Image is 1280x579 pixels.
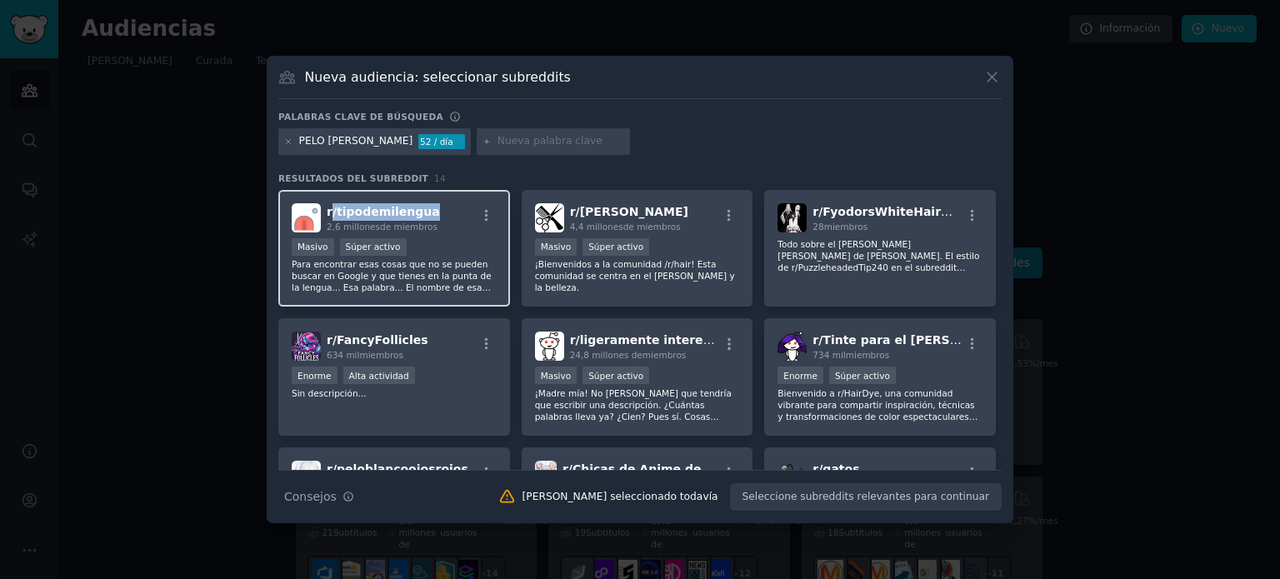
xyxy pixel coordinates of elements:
font: Todo sobre el [PERSON_NAME] [PERSON_NAME] de [PERSON_NAME]. El estilo de r/PuzzleheadedTip240 en ... [777,239,979,296]
font: r/ [562,462,572,476]
font: 28 [812,222,823,232]
font: Bienvenido a r/HairDye, una comunidad vibrante para compartir inspiración, técnicas y transformac... [777,388,980,468]
font: r/ [812,205,822,218]
font: gatos [822,462,859,476]
button: Consejos [278,482,360,512]
font: PELO [PERSON_NAME] [299,135,413,147]
img: FancyFollicles [292,332,321,361]
font: peloblancoojosrojos [337,462,468,476]
font: miembros [359,350,402,360]
input: Nueva palabra clave [497,134,624,149]
img: ligeramente interesante [535,332,564,361]
img: peloblancoojosrojos [292,461,321,490]
font: Tinte para el [PERSON_NAME] [822,333,1018,347]
font: Súper activo [835,371,890,381]
font: Súper activo [588,371,643,381]
font: miembros [846,350,889,360]
font: FyodorsWhiteHairHarem [822,205,984,218]
img: tipodemilengua [292,203,321,232]
font: Chicas de Anime de [PERSON_NAME] [572,462,813,476]
font: ligeramente interesante [580,333,740,347]
font: r/ [812,333,822,347]
font: miembros [642,350,686,360]
font: Palabras clave de búsqueda [278,112,443,122]
font: 734 mil [812,350,845,360]
font: Súper activo [346,242,401,252]
font: r/ [327,333,337,347]
font: tipodemilengua [337,205,440,218]
font: Consejos [284,490,337,503]
font: r/ [812,462,822,476]
font: Súper activo [588,242,643,252]
font: 4,4 millones [570,222,623,232]
img: Chicas de anime de pelo blanco [535,461,557,490]
font: r/ [327,462,337,476]
img: Cabello [535,203,564,232]
font: Nueva audiencia: seleccionar subreddits [305,69,571,85]
font: ¡Bienvenidos a la comunidad /r/hair! Esta comunidad se centra en el [PERSON_NAME] y la belleza. [535,259,735,292]
font: [PERSON_NAME] [580,205,688,218]
font: Enorme [297,371,332,381]
font: ¡Madre mía! No [PERSON_NAME] que tendría que escribir una descripción. ¿Cuántas palabras lleva ya... [535,388,733,457]
font: Masivo [541,242,572,252]
font: Enorme [783,371,817,381]
font: 2,6 millones [327,222,380,232]
font: 634 mil [327,350,359,360]
font: Alta actividad [349,371,409,381]
font: Sin descripción... [292,388,367,398]
img: Harén de pelo blanco de Fyodor [777,203,807,232]
font: r/ [570,205,580,218]
img: Tinte para el cabello [777,332,807,361]
font: r/ [327,205,337,218]
font: FancyFollicles [337,333,428,347]
font: Masivo [297,242,328,252]
font: de miembros [380,222,437,232]
font: 52 / día [420,137,453,147]
font: Masivo [541,371,572,381]
font: r/ [570,333,580,347]
font: Resultados del subreddit [278,173,428,183]
font: [PERSON_NAME] seleccionado todavía [522,491,717,502]
font: de miembros [623,222,681,232]
font: 24,8 millones de [570,350,642,360]
img: gatos [777,461,807,490]
font: Para encontrar esas cosas que no se pueden buscar en Google y que tienes en la punta de la lengua... [292,259,492,304]
font: miembros [824,222,867,232]
font: 14 [434,173,446,183]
